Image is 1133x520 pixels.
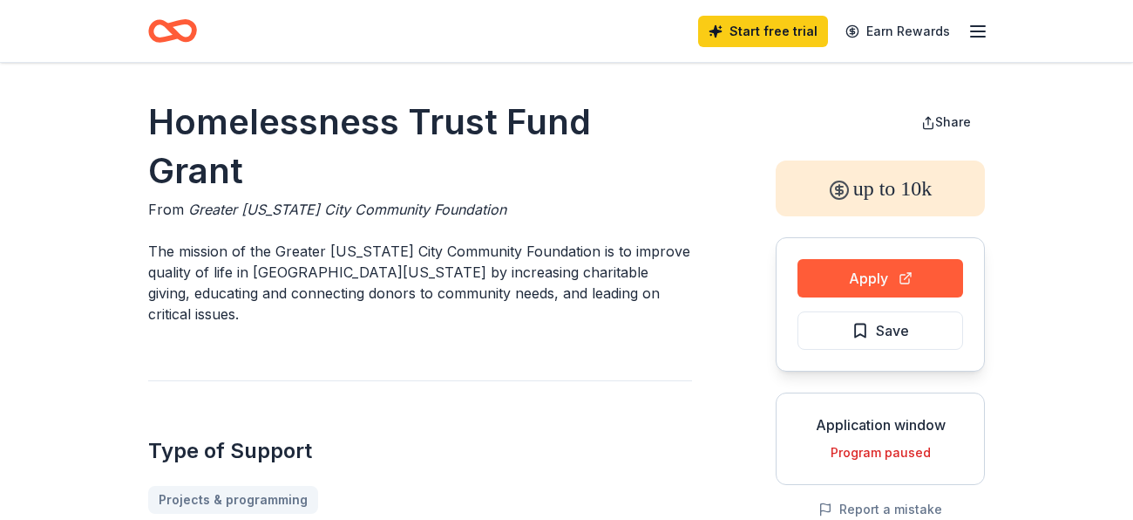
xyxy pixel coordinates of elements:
a: Earn Rewards [835,16,960,47]
button: Report a mistake [818,499,942,520]
span: Greater [US_STATE] City Community Foundation [188,201,506,218]
div: up to 10k [776,161,985,216]
button: Apply [797,259,963,298]
button: Save [797,311,963,350]
div: Program paused [790,442,970,463]
p: The mission of the Greater [US_STATE] City Community Foundation is to improve quality of life in ... [148,241,692,325]
div: From [148,199,692,220]
button: Share [907,105,985,140]
span: Share [935,114,971,129]
h2: Type of Support [148,437,692,465]
a: Home [148,10,197,51]
h1: Homelessness Trust Fund Grant [148,98,692,195]
span: Save [876,319,909,342]
div: Application window [790,414,970,435]
a: Start free trial [698,16,828,47]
